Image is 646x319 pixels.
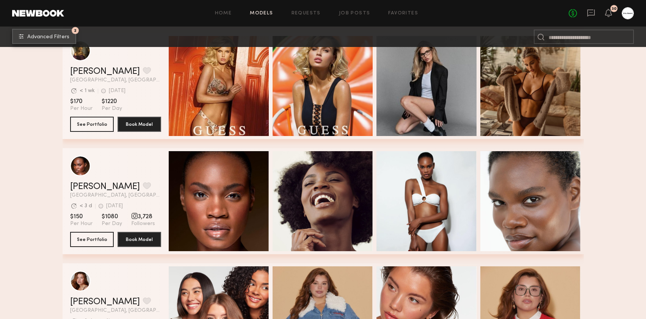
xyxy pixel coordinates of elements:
[70,232,114,247] button: See Portfolio
[118,232,161,247] button: Book Model
[70,67,140,76] a: [PERSON_NAME]
[70,297,140,306] a: [PERSON_NAME]
[118,117,161,132] button: Book Model
[339,11,370,16] a: Job Posts
[70,105,93,112] span: Per Hour
[102,105,122,112] span: Per Day
[70,182,140,191] a: [PERSON_NAME]
[215,11,232,16] a: Home
[74,29,77,32] span: 2
[388,11,418,16] a: Favorites
[102,213,122,220] span: $1080
[80,203,92,209] div: < 3 d
[102,220,122,227] span: Per Day
[70,308,161,313] span: [GEOGRAPHIC_DATA], [GEOGRAPHIC_DATA]
[250,11,273,16] a: Models
[70,78,161,83] span: [GEOGRAPHIC_DATA], [GEOGRAPHIC_DATA]
[131,213,155,220] span: 3,728
[27,34,69,40] span: Advanced Filters
[612,7,616,11] div: 30
[12,29,76,44] button: 2Advanced Filters
[70,220,93,227] span: Per Hour
[70,193,161,198] span: [GEOGRAPHIC_DATA], [GEOGRAPHIC_DATA]
[70,98,93,105] span: $170
[106,203,123,209] div: [DATE]
[109,88,125,94] div: [DATE]
[131,220,155,227] span: Followers
[80,88,95,94] div: < 1 wk
[70,213,93,220] span: $150
[102,98,122,105] span: $1220
[70,117,114,132] button: See Portfolio
[292,11,321,16] a: Requests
